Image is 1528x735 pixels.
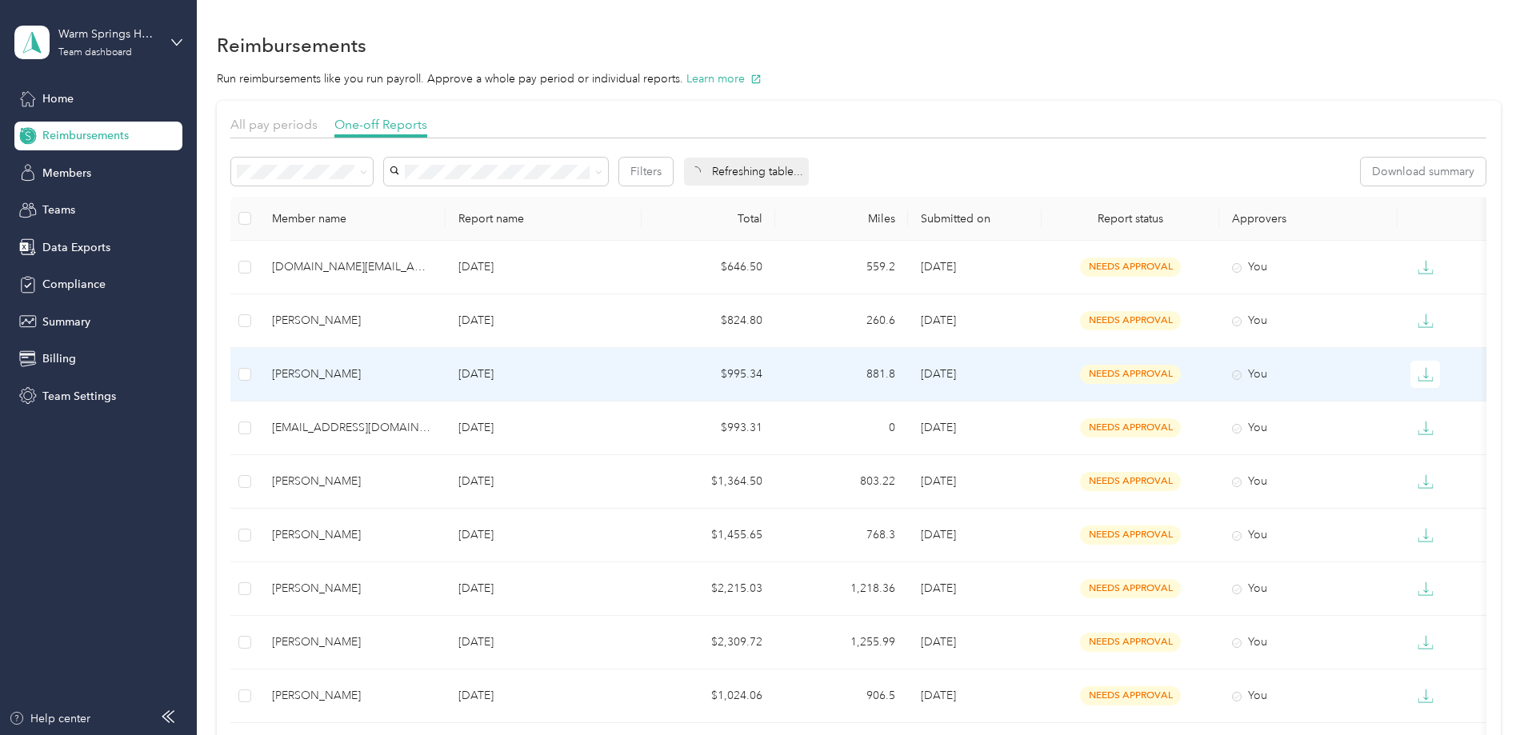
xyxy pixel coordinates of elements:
[58,48,132,58] div: Team dashboard
[642,616,775,669] td: $2,309.72
[1232,419,1384,437] div: You
[775,348,909,401] td: 881.8
[272,633,433,651] div: [PERSON_NAME]
[775,669,909,723] td: 906.5
[684,158,809,186] div: Refreshing table...
[230,117,318,132] span: All pay periods
[1232,258,1384,276] div: You
[458,633,629,651] p: [DATE]
[775,509,909,562] td: 768.3
[1080,579,1181,597] span: needs approval
[921,635,956,649] span: [DATE]
[775,455,909,509] td: 803.22
[642,401,775,455] td: $993.31
[1232,312,1384,330] div: You
[272,366,433,383] div: [PERSON_NAME]
[259,197,446,241] th: Member name
[1232,633,1384,651] div: You
[921,421,956,434] span: [DATE]
[642,455,775,509] td: $1,364.50
[921,314,956,327] span: [DATE]
[42,314,90,330] span: Summary
[642,669,775,723] td: $1,024.06
[1080,472,1181,490] span: needs approval
[217,70,1501,87] p: Run reimbursements like you run payroll. Approve a whole pay period or individual reports.
[272,419,433,437] div: [EMAIL_ADDRESS][DOMAIN_NAME]
[42,90,74,107] span: Home
[458,419,629,437] p: [DATE]
[334,117,427,132] span: One-off Reports
[458,580,629,597] p: [DATE]
[458,526,629,544] p: [DATE]
[1080,365,1181,383] span: needs approval
[42,127,129,144] span: Reimbursements
[1080,686,1181,705] span: needs approval
[42,165,91,182] span: Members
[42,202,75,218] span: Teams
[272,212,433,226] div: Member name
[642,562,775,616] td: $2,215.03
[1232,366,1384,383] div: You
[458,366,629,383] p: [DATE]
[42,350,76,367] span: Billing
[642,348,775,401] td: $995.34
[1080,258,1181,276] span: needs approval
[686,70,762,87] button: Learn more
[272,580,433,597] div: [PERSON_NAME]
[458,312,629,330] p: [DATE]
[1219,197,1397,241] th: Approvers
[42,388,116,405] span: Team Settings
[1232,526,1384,544] div: You
[921,260,956,274] span: [DATE]
[1080,311,1181,330] span: needs approval
[788,212,896,226] div: Miles
[775,401,909,455] td: 0
[921,367,956,381] span: [DATE]
[458,687,629,705] p: [DATE]
[775,562,909,616] td: 1,218.36
[42,276,106,293] span: Compliance
[1080,633,1181,651] span: needs approval
[458,473,629,490] p: [DATE]
[9,710,90,727] button: Help center
[775,616,909,669] td: 1,255.99
[921,689,956,702] span: [DATE]
[921,581,956,595] span: [DATE]
[446,197,642,241] th: Report name
[642,294,775,348] td: $824.80
[272,473,433,490] div: [PERSON_NAME]
[654,212,762,226] div: Total
[272,258,433,276] div: [DOMAIN_NAME][EMAIL_ADDRESS][DOMAIN_NAME]
[42,239,110,256] span: Data Exports
[619,158,673,186] button: Filters
[58,26,158,42] div: Warm Springs Home Health Inc
[908,197,1042,241] th: Submitted on
[642,509,775,562] td: $1,455.65
[272,526,433,544] div: [PERSON_NAME]
[1080,525,1181,544] span: needs approval
[1232,473,1384,490] div: You
[921,528,956,541] span: [DATE]
[1361,158,1486,186] button: Download summary
[642,241,775,294] td: $646.50
[217,37,366,54] h1: Reimbursements
[775,241,909,294] td: 559.2
[272,312,433,330] div: [PERSON_NAME]
[1232,687,1384,705] div: You
[1232,580,1384,597] div: You
[775,294,909,348] td: 260.6
[1054,212,1206,226] span: Report status
[1438,645,1528,735] iframe: Everlance-gr Chat Button Frame
[272,687,433,705] div: [PERSON_NAME]
[921,474,956,488] span: [DATE]
[1080,418,1181,437] span: needs approval
[458,258,629,276] p: [DATE]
